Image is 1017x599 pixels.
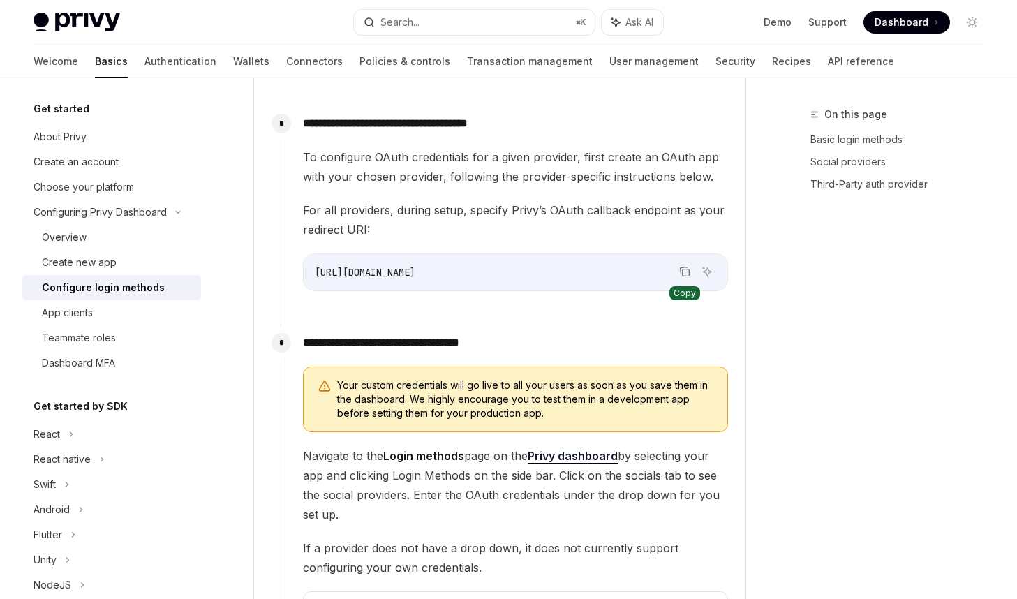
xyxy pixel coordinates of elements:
[380,14,420,31] div: Search...
[602,10,663,35] button: Ask AI
[303,200,728,239] span: For all providers, during setup, specify Privy’s OAuth callback endpoint as your redirect URI:
[42,330,116,346] div: Teammate roles
[34,552,57,568] div: Unity
[318,380,332,394] svg: Warning
[22,250,201,275] a: Create new app
[42,279,165,296] div: Configure login methods
[34,577,71,593] div: NodeJS
[772,45,811,78] a: Recipes
[303,147,728,186] span: To configure OAuth credentials for a given provider, first create an OAuth app with your chosen p...
[34,13,120,32] img: light logo
[863,11,950,34] a: Dashboard
[676,262,694,281] button: Copy the contents from the code block
[303,446,728,524] span: Navigate to the page on the by selecting your app and clicking Login Methods on the side bar. Cli...
[42,229,87,246] div: Overview
[824,106,887,123] span: On this page
[34,179,134,195] div: Choose your platform
[34,101,89,117] h5: Get started
[42,304,93,321] div: App clients
[22,149,201,175] a: Create an account
[34,204,167,221] div: Configuring Privy Dashboard
[337,378,713,420] span: Your custom credentials will go live to all your users as soon as you save them in the dashboard....
[315,266,415,279] span: [URL][DOMAIN_NAME]
[715,45,755,78] a: Security
[22,300,201,325] a: App clients
[354,10,595,35] button: Search...⌘K
[34,501,70,518] div: Android
[669,286,700,300] div: Copy
[286,45,343,78] a: Connectors
[810,173,995,195] a: Third-Party auth provider
[34,476,56,493] div: Swift
[34,426,60,443] div: React
[34,451,91,468] div: React native
[828,45,894,78] a: API reference
[808,15,847,29] a: Support
[698,262,716,281] button: Ask AI
[22,350,201,376] a: Dashboard MFA
[609,45,699,78] a: User management
[34,45,78,78] a: Welcome
[22,325,201,350] a: Teammate roles
[810,128,995,151] a: Basic login methods
[22,275,201,300] a: Configure login methods
[233,45,269,78] a: Wallets
[303,538,728,577] span: If a provider does not have a drop down, it does not currently support configuring your own crede...
[95,45,128,78] a: Basics
[22,225,201,250] a: Overview
[875,15,928,29] span: Dashboard
[42,254,117,271] div: Create new app
[810,151,995,173] a: Social providers
[34,128,87,145] div: About Privy
[34,526,62,543] div: Flutter
[359,45,450,78] a: Policies & controls
[576,17,586,28] span: ⌘ K
[625,15,653,29] span: Ask AI
[764,15,792,29] a: Demo
[42,355,115,371] div: Dashboard MFA
[467,45,593,78] a: Transaction management
[144,45,216,78] a: Authentication
[34,154,119,170] div: Create an account
[22,124,201,149] a: About Privy
[383,449,464,463] strong: Login methods
[961,11,983,34] button: Toggle dark mode
[34,398,128,415] h5: Get started by SDK
[22,175,201,200] a: Choose your platform
[528,449,618,464] a: Privy dashboard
